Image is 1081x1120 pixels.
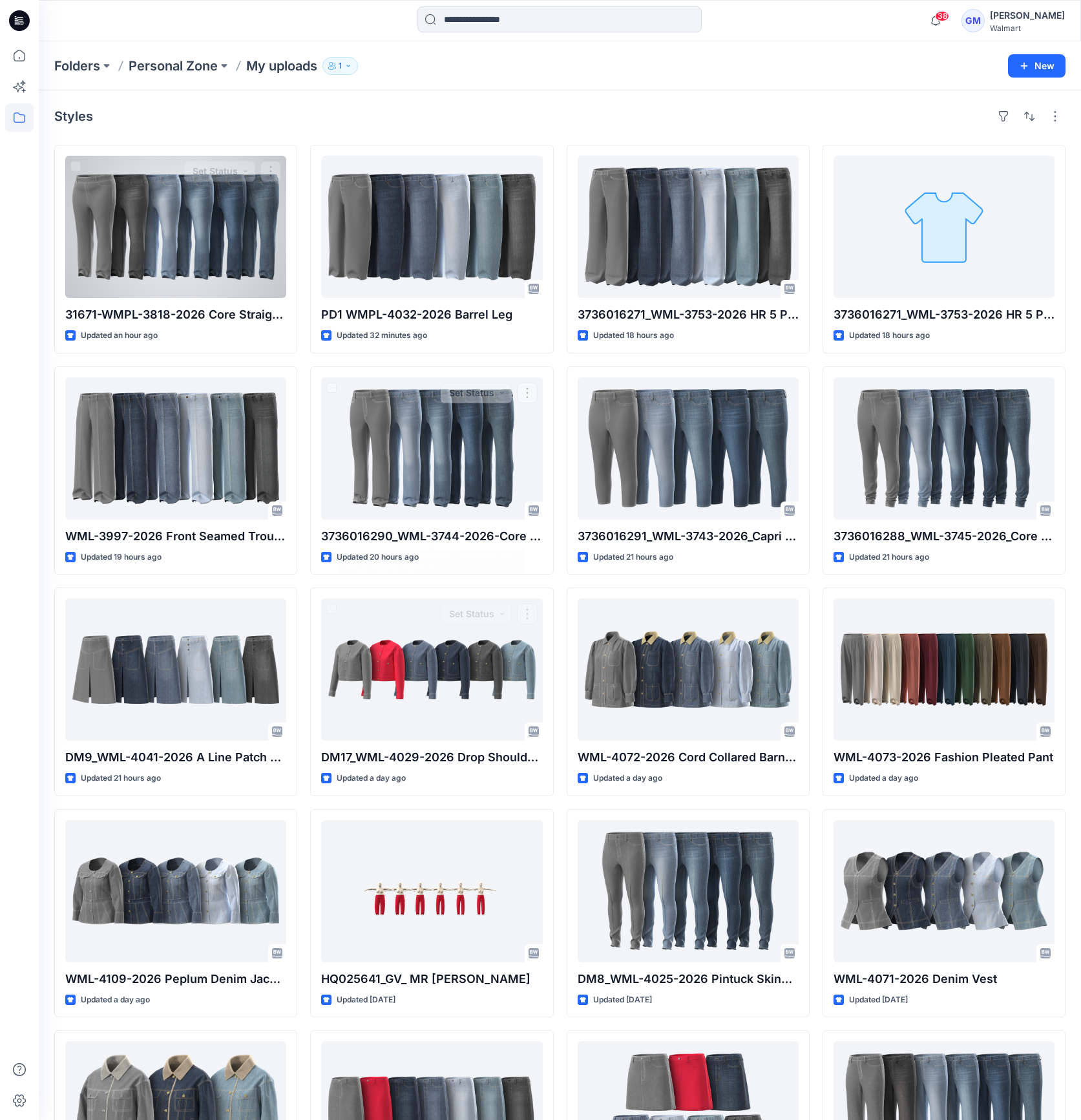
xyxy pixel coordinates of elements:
[321,527,542,545] p: 3736016290_WML-3744-2026-Core Woven Crop Straight Jegging-Inseam 29
[322,57,358,75] button: 1
[593,329,674,343] p: Updated 18 hours ago
[1008,54,1065,78] button: New
[81,329,158,343] p: Updated an hour ago
[593,993,652,1007] p: Updated [DATE]
[578,156,799,298] a: 3736016271_WML-3753-2026 HR 5 Pocket Wide Leg-Inseam 30_
[65,820,286,962] a: WML-4109-2026 Peplum Denim Jacket
[593,551,673,564] p: Updated 21 hours ago
[65,306,286,324] p: 31671-WMPL-3818-2026 Core Straight Jegging
[65,377,286,520] a: WML-3997-2026 Front Seamed Trousers
[246,57,317,75] p: My uploads
[321,306,542,324] p: PD1 WMPL-4032-2026 Barrel Leg
[834,306,1055,324] p: 3736016271_WML-3753-2026 HR 5 Pocket Wide Leg-Inseam 30
[129,57,218,75] a: Personal Zone
[321,970,542,988] p: HQ025641_GV_ MR [PERSON_NAME]
[849,772,918,785] p: Updated a day ago
[834,820,1055,962] a: WML-4071-2026 Denim Vest
[578,306,799,324] p: 3736016271_WML-3753-2026 HR 5 Pocket Wide Leg-Inseam 30_
[54,57,100,75] a: Folders
[578,527,799,545] p: 3736016291_WML-3743-2026_Capri Jegging_Inseam 21
[578,748,799,766] p: WML-4072-2026 Cord Collared Barn Jacket
[81,993,150,1007] p: Updated a day ago
[321,820,542,962] a: HQ025641_GV_ MR Barrel Leg Jean
[81,551,162,564] p: Updated 19 hours ago
[961,9,985,32] div: GM
[81,772,161,785] p: Updated 21 hours ago
[65,970,286,988] p: WML-4109-2026 Peplum Denim Jacket
[321,748,542,766] p: DM17_WML-4029-2026 Drop Shoulder Denim [DEMOGRAPHIC_DATA] Jacket
[337,329,427,343] p: Updated 32 minutes ago
[578,377,799,520] a: 3736016291_WML-3743-2026_Capri Jegging_Inseam 21
[849,329,930,343] p: Updated 18 hours ago
[337,993,395,1007] p: Updated [DATE]
[990,8,1065,23] div: [PERSON_NAME]
[834,748,1055,766] p: WML-4073-2026 Fashion Pleated Pant
[834,156,1055,298] a: 3736016271_WML-3753-2026 HR 5 Pocket Wide Leg-Inseam 30
[990,23,1065,33] div: Walmart
[321,598,542,741] a: DM17_WML-4029-2026 Drop Shoulder Denim Lady Jacket
[339,59,342,73] p: 1
[834,527,1055,545] p: 3736016288_WML-3745-2026_Core Woven Skinny Jegging-Inseam 28.5
[834,970,1055,988] p: WML-4071-2026 Denim Vest
[54,109,93,124] h4: Styles
[65,156,286,298] a: 31671-WMPL-3818-2026 Core Straight Jegging
[849,551,929,564] p: Updated 21 hours ago
[65,527,286,545] p: WML-3997-2026 Front Seamed Trousers
[578,820,799,962] a: DM8_WML-4025-2026 Pintuck Skinny Jeans
[849,993,908,1007] p: Updated [DATE]
[337,772,406,785] p: Updated a day ago
[578,598,799,741] a: WML-4072-2026 Cord Collared Barn Jacket
[834,377,1055,520] a: 3736016288_WML-3745-2026_Core Woven Skinny Jegging-Inseam 28.5
[578,970,799,988] p: DM8_WML-4025-2026 Pintuck Skinny Jeans
[321,156,542,298] a: PD1 WMPL-4032-2026 Barrel Leg
[935,11,949,21] span: 38
[337,551,419,564] p: Updated 20 hours ago
[834,598,1055,741] a: WML-4073-2026 Fashion Pleated Pant
[65,748,286,766] p: DM9_WML-4041-2026 A Line Patch Pckt Midi Skirt
[593,772,662,785] p: Updated a day ago
[65,598,286,741] a: DM9_WML-4041-2026 A Line Patch Pckt Midi Skirt
[321,377,542,520] a: 3736016290_WML-3744-2026-Core Woven Crop Straight Jegging-Inseam 29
